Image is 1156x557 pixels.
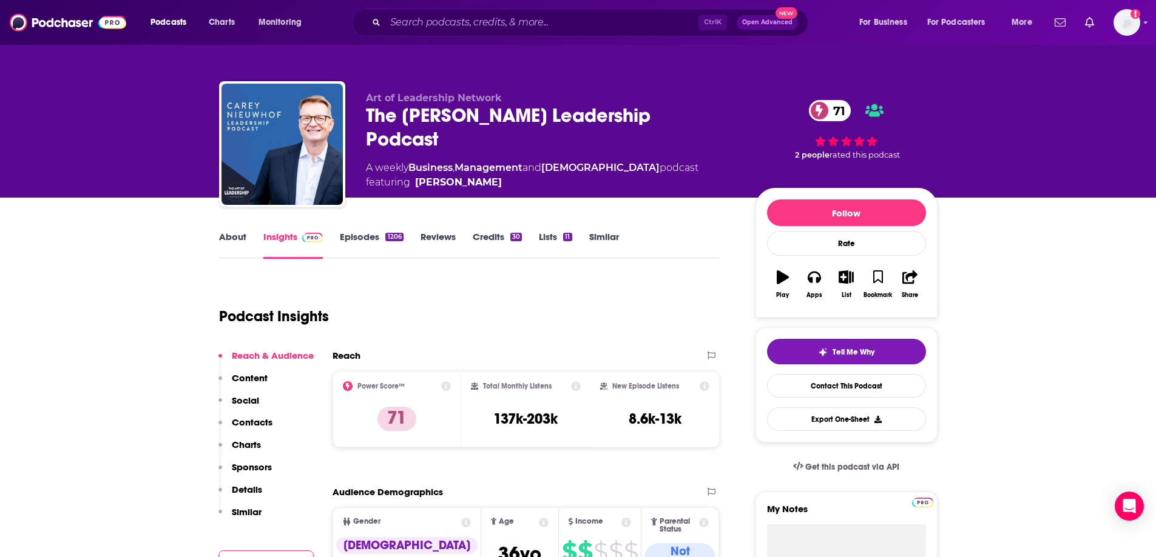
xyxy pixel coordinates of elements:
h3: 137k-203k [493,410,558,428]
img: Podchaser Pro [302,233,323,242]
a: About [219,231,246,259]
label: My Notes [767,503,926,524]
img: User Profile [1114,9,1140,36]
button: Open AdvancedNew [737,15,798,30]
h2: Power Score™ [357,382,405,390]
input: Search podcasts, credits, & more... [385,13,698,32]
span: Parental Status [660,518,697,533]
span: Gender [353,518,380,525]
button: Content [218,372,268,395]
button: Share [894,262,925,306]
div: [DEMOGRAPHIC_DATA] [336,537,478,554]
a: Similar [589,231,619,259]
a: InsightsPodchaser Pro [263,231,323,259]
span: Income [575,518,603,525]
div: Play [776,292,789,299]
a: Get this podcast via API [783,452,910,482]
button: Reach & Audience [218,350,314,372]
div: 11 [563,233,572,241]
span: Monitoring [259,14,302,31]
a: [DEMOGRAPHIC_DATA] [541,162,660,173]
img: Podchaser Pro [912,498,933,507]
div: A weekly podcast [366,161,698,190]
a: 71 [809,100,851,121]
span: More [1012,14,1032,31]
a: Show notifications dropdown [1080,12,1099,33]
div: Rate [767,231,926,256]
svg: Add a profile image [1131,9,1140,19]
p: Content [232,372,268,384]
span: , [453,162,455,173]
div: 30 [510,233,522,241]
span: 2 people [795,150,830,159]
a: Show notifications dropdown [1050,12,1070,33]
span: For Business [859,14,907,31]
span: For Podcasters [927,14,985,31]
span: New [776,7,797,19]
span: Art of Leadership Network [366,92,502,104]
button: Show profile menu [1114,9,1140,36]
p: Contacts [232,416,272,428]
span: rated this podcast [830,150,900,159]
span: Tell Me Why [833,347,874,357]
p: 71 [377,407,416,431]
button: Details [218,484,262,506]
button: open menu [250,13,317,32]
a: Reviews [421,231,456,259]
span: Charts [209,14,235,31]
a: Credits30 [473,231,522,259]
a: Contact This Podcast [767,374,926,398]
h2: Reach [333,350,360,361]
a: Episodes1206 [340,231,403,259]
div: Bookmark [864,292,892,299]
button: Bookmark [862,262,894,306]
button: open menu [851,13,922,32]
div: 1206 [385,233,403,241]
a: Charts [201,13,242,32]
button: open menu [1003,13,1047,32]
h1: Podcast Insights [219,307,329,325]
img: Podchaser - Follow, Share and Rate Podcasts [10,11,126,34]
span: Age [499,518,514,525]
p: Social [232,395,259,406]
button: Apps [799,262,830,306]
span: 71 [821,100,851,121]
span: Ctrl K [698,15,727,30]
a: Lists11 [539,231,572,259]
a: Pro website [912,496,933,507]
div: Apps [806,292,822,299]
button: Play [767,262,799,306]
button: Export One-Sheet [767,407,926,431]
button: Charts [218,439,261,461]
button: Sponsors [218,461,272,484]
div: Share [902,292,918,299]
div: Search podcasts, credits, & more... [363,8,820,36]
p: Reach & Audience [232,350,314,361]
span: and [522,162,541,173]
span: featuring [366,175,698,190]
button: open menu [919,13,1003,32]
h2: Total Monthly Listens [483,382,552,390]
a: Business [408,162,453,173]
div: List [842,292,851,299]
span: Open Advanced [742,19,793,25]
span: Podcasts [150,14,186,31]
p: Charts [232,439,261,450]
h2: Audience Demographics [333,486,443,498]
span: Logged in as Andrea1206 [1114,9,1140,36]
a: Management [455,162,522,173]
button: Similar [218,506,262,529]
button: Follow [767,199,926,226]
div: 71 2 peoplerated this podcast [755,92,938,168]
div: Open Intercom Messenger [1115,492,1144,521]
a: Carey Nieuwhof [415,175,502,190]
button: Social [218,395,259,417]
button: tell me why sparkleTell Me Why [767,339,926,364]
img: tell me why sparkle [818,347,828,357]
button: open menu [142,13,202,32]
h3: 8.6k-13k [629,410,681,428]
p: Similar [232,506,262,518]
a: The Carey Nieuwhof Leadership Podcast [221,84,343,205]
button: Contacts [218,416,272,439]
